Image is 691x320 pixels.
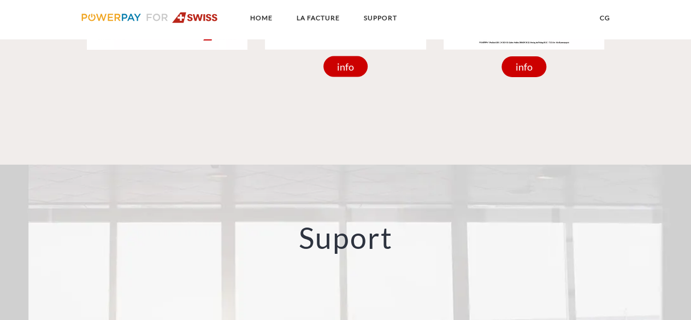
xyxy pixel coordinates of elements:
a: LA FACTURE [287,8,349,28]
a: SUPPORT [354,8,406,28]
a: Home [240,8,281,28]
h2: Suport [34,219,657,256]
a: CG [590,8,619,28]
img: logo-swiss.svg [81,12,218,23]
div: info [501,56,546,77]
div: info [323,56,368,77]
